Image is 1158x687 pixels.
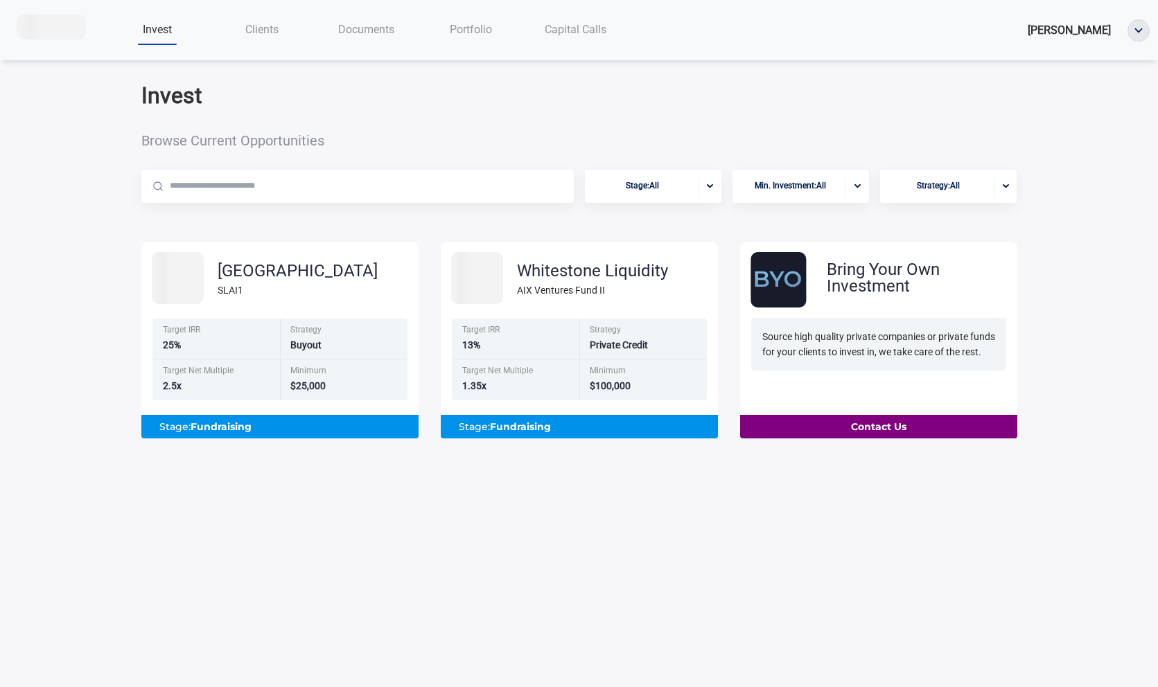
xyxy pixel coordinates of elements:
div: Minimum [590,366,699,378]
span: Capital Calls [545,23,606,36]
button: Stage:Allportfolio-arrow [585,170,721,203]
b: Fundraising [490,420,551,433]
img: portfolio-arrow [1003,184,1009,188]
a: Clients [210,15,315,44]
button: ellipse [1128,19,1150,42]
span: Source high quality private companies or private funds for your clients to invest in, we take car... [762,331,995,357]
span: 2.5x [163,380,182,391]
span: Private Credit [590,339,648,350]
button: Strategy:Allportfolio-arrow [880,170,1017,203]
div: Bring Your Own Investment [827,261,1017,294]
a: Invest [105,15,210,44]
span: Portfolio [450,23,492,36]
span: 1.35x [462,380,486,391]
span: [PERSON_NAME] [1028,24,1111,37]
div: Target Net Multiple [462,366,571,378]
a: Portfolio [419,15,523,44]
img: ellipse [1128,20,1149,41]
div: Target Net Multiple [163,366,272,378]
a: Documents [314,15,419,44]
button: Min. Investment:Allportfolio-arrow [732,170,869,203]
span: Clients [245,23,279,36]
img: byo.svg [751,252,813,307]
div: [GEOGRAPHIC_DATA] [218,262,378,279]
span: Buyout [290,339,322,350]
a: Capital Calls [523,15,628,44]
div: AIX Ventures Fund II [517,283,668,298]
span: Documents [338,23,394,36]
b: Fundraising [191,420,252,433]
b: Contact Us [851,420,906,433]
div: Strategy [290,325,399,337]
div: Target IRR [163,325,272,337]
img: Magnifier [153,181,163,191]
span: 13% [462,339,480,350]
div: SLAI1 [218,283,378,298]
img: portfolio-arrow [707,184,713,188]
span: $25,000 [290,380,326,391]
span: $100,000 [590,380,631,391]
span: Min. Investment : All [755,172,826,199]
span: 25% [163,339,181,350]
div: Target IRR [462,325,571,337]
span: Strategy : All [917,172,960,199]
div: Stage: [152,415,407,438]
span: Browse Current Opportunities [141,134,433,148]
div: Whitestone Liquidity [517,262,668,279]
div: Stage: [452,415,707,438]
span: Stage : All [626,172,659,199]
div: Strategy [590,325,699,337]
span: Invest [143,23,172,36]
img: portfolio-arrow [854,184,861,188]
h2: Invest [141,82,433,109]
div: Minimum [290,366,399,378]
